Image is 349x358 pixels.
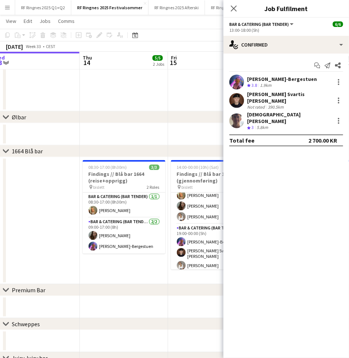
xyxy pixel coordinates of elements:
span: 3.8 [252,82,257,88]
app-job-card: 08:30-17:00 (8h30m)3/3Findings // Blå bar 1664 (reise+opprigg) bislett2 RolesBar & Catering (Bar ... [83,160,165,253]
div: 1.9km [259,82,273,89]
span: View [6,18,16,24]
a: Comms [55,16,78,26]
span: Week 33 [24,44,43,49]
app-card-role: Bar & Catering (Bar Tender)2/209:00-17:00 (8h)[PERSON_NAME][PERSON_NAME]-Bergestuen [83,218,165,253]
div: 390.5km [266,104,285,110]
a: Jobs [37,16,54,26]
span: 6/6 [333,21,343,27]
div: 2 Jobs [153,61,164,67]
button: RF Ringnes 2025 [GEOGRAPHIC_DATA] on-tour [205,0,303,15]
span: 08:30-17:00 (8h30m) [89,164,127,170]
div: Ølbar [12,113,26,121]
div: 1664 Blå bar [12,147,43,155]
div: [PERSON_NAME]-Bergestuen [247,76,317,82]
app-job-card: 14:00-00:00 (10h) (Sat)6/6Findings // Blå bar 1664 (gjennomføring) bislett2 RolesBar & Catering (... [171,160,254,269]
span: bislett [182,184,193,190]
div: Schweppes [12,320,40,328]
div: Not rated [247,104,266,110]
div: Confirmed [223,36,349,54]
span: Thu [83,54,92,61]
div: [PERSON_NAME] Svartis [PERSON_NAME] [247,91,331,104]
span: Fri [171,54,177,61]
div: Premium Bar [12,286,45,294]
h3: Findings // Blå bar 1664 (reise+opprigg) [83,171,165,184]
a: View [3,16,19,26]
app-card-role: Bar & Catering (Bar Tender)3/319:00-00:00 (5h)[PERSON_NAME]-Bergestuen[PERSON_NAME] Svartis [PERS... [171,224,254,273]
h3: Job Fulfilment [223,4,349,13]
div: [DEMOGRAPHIC_DATA][PERSON_NAME] [247,111,331,125]
button: RF Ringnes 2025 Q1+Q2 [15,0,71,15]
app-card-role: Bar & Catering (Bar Tender)1/108:30-17:00 (8h30m)[PERSON_NAME] [83,192,165,218]
button: RF Ringnes 2025 Afterski [148,0,205,15]
span: bislett [93,184,105,190]
div: 5.8km [255,125,270,131]
div: CEST [46,44,55,49]
div: 2 700.00 KR [308,137,337,144]
div: 13:00-18:00 (5h) [229,27,343,33]
app-card-role: Bar & Catering (Bar Tender)3/314:00-19:00 (5h)[PERSON_NAME][PERSON_NAME][PERSON_NAME] [171,177,254,224]
span: 3/3 [149,164,160,170]
span: Bar & Catering (Bar Tender) [229,21,289,27]
button: RF Ringnes 2025 Festivalsommer [71,0,148,15]
span: 2 Roles [147,184,160,190]
div: Total fee [229,137,254,144]
h3: Findings // Blå bar 1664 (gjennomføring) [171,171,254,184]
span: Comms [58,18,75,24]
button: Bar & Catering (Bar Tender) [229,21,295,27]
span: 14:00-00:00 (10h) (Sat) [177,164,219,170]
span: 5/5 [153,55,163,61]
span: 14 [82,58,92,67]
a: Edit [21,16,35,26]
span: Edit [24,18,32,24]
span: 15 [170,58,177,67]
span: 3 [252,125,254,130]
div: [DATE] [6,43,23,50]
span: Jobs [40,18,51,24]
